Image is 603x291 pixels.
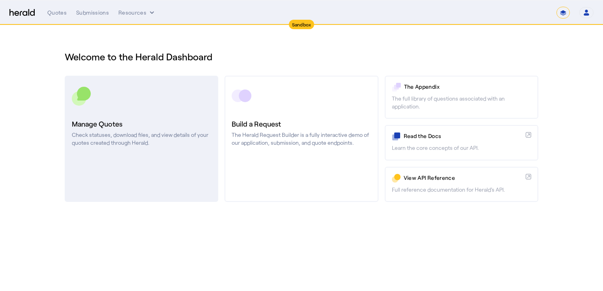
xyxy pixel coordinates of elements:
p: Full reference documentation for Herald's API. [392,186,531,194]
div: Quotes [47,9,67,17]
div: Sandbox [289,20,315,29]
div: Submissions [76,9,109,17]
p: The full library of questions associated with an application. [392,95,531,110]
h3: Build a Request [232,118,371,129]
p: Check statuses, download files, and view details of your quotes created through Herald. [72,131,211,147]
p: Learn the core concepts of our API. [392,144,531,152]
a: View API ReferenceFull reference documentation for Herald's API. [385,167,538,202]
img: Herald Logo [9,9,35,17]
a: Build a RequestThe Herald Request Builder is a fully interactive demo of our application, submiss... [225,76,378,202]
h1: Welcome to the Herald Dashboard [65,50,538,63]
p: The Herald Request Builder is a fully interactive demo of our application, submission, and quote ... [232,131,371,147]
a: Read the DocsLearn the core concepts of our API. [385,125,538,160]
p: The Appendix [404,83,531,91]
button: Resources dropdown menu [118,9,156,17]
h3: Manage Quotes [72,118,211,129]
p: View API Reference [404,174,522,182]
a: The AppendixThe full library of questions associated with an application. [385,76,538,119]
a: Manage QuotesCheck statuses, download files, and view details of your quotes created through Herald. [65,76,218,202]
p: Read the Docs [404,132,522,140]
